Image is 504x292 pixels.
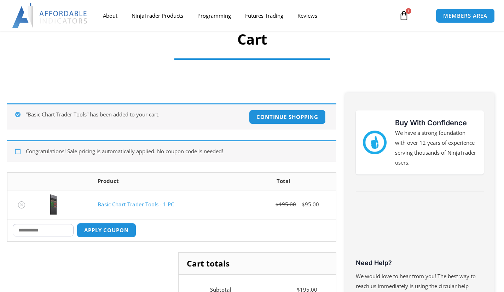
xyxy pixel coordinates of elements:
[190,7,238,24] a: Programming
[98,201,174,208] a: Basic Chart Trader Tools - 1 PC
[443,13,487,18] span: MEMBERS AREA
[96,7,393,24] nav: Menu
[395,118,477,128] h3: Buy With Confidence
[406,8,411,14] span: 1
[231,173,336,190] th: Total
[363,131,387,154] img: mark thumbs good 43913 | Affordable Indicators – NinjaTrader
[96,7,124,24] a: About
[41,194,66,215] img: BasicTools | Affordable Indicators – NinjaTrader
[167,29,337,49] h1: Cart
[395,128,477,167] p: We have a strong foundation with over 12 years of experience serving thousands of NinjaTrader users.
[302,201,305,208] span: $
[18,201,25,208] a: Remove Basic Chart Trader Tools - 1 PC from cart
[7,103,336,130] div: “Basic Chart Trader Tools” has been added to your cart.
[276,201,296,208] bdi: 195.00
[124,7,190,24] a: NinjaTrader Products
[436,8,495,23] a: MEMBERS AREA
[276,201,279,208] span: $
[92,173,231,190] th: Product
[238,7,290,24] a: Futures Trading
[7,140,336,162] div: Congratulations! Sale pricing is automatically applied. No coupon code is needed!
[290,7,324,24] a: Reviews
[356,259,484,267] h3: Need Help?
[388,5,419,26] a: 1
[249,110,326,124] a: Continue shopping
[179,253,336,275] h2: Cart totals
[12,3,88,28] img: LogoAI | Affordable Indicators – NinjaTrader
[77,223,136,237] button: Apply coupon
[356,204,484,257] iframe: Customer reviews powered by Trustpilot
[302,201,319,208] bdi: 95.00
